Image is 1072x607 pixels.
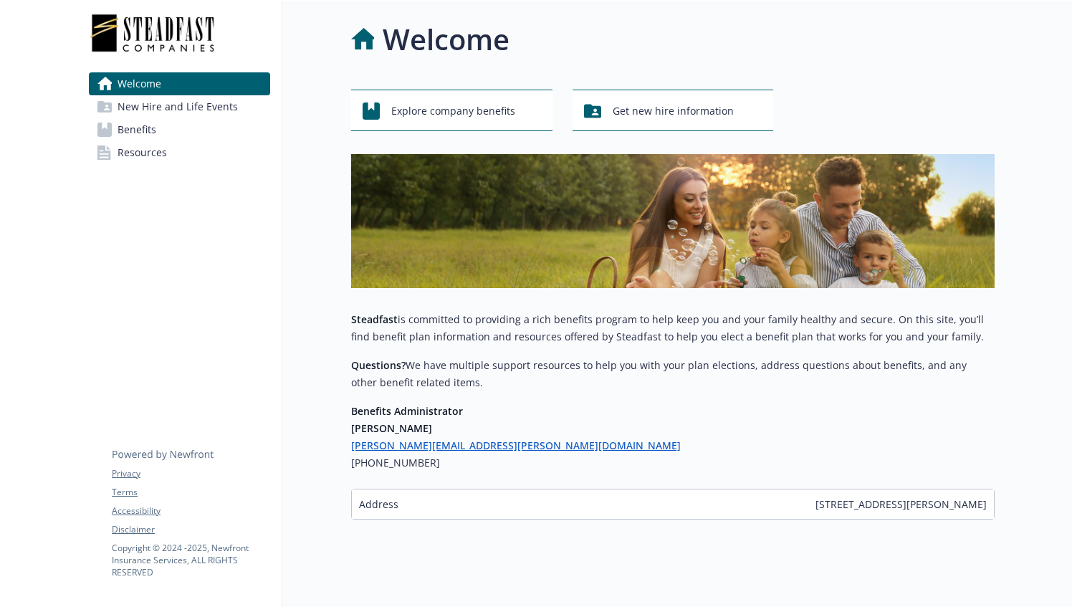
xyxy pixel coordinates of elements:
a: Disclaimer [112,523,269,536]
span: Resources [118,141,167,164]
img: overview page banner [351,154,995,288]
strong: Steadfast [351,312,398,326]
span: [STREET_ADDRESS][PERSON_NAME] [815,497,987,512]
span: Get new hire information [613,97,734,125]
span: New Hire and Life Events [118,95,238,118]
a: [PERSON_NAME][EMAIL_ADDRESS][PERSON_NAME][DOMAIN_NAME] [351,439,681,452]
a: Accessibility [112,505,269,517]
a: Privacy [112,467,269,480]
span: Welcome [118,72,161,95]
h6: [PHONE_NUMBER] [351,454,995,472]
button: Get new hire information [573,90,774,131]
strong: [PERSON_NAME] [351,421,432,435]
h1: Welcome [383,18,509,61]
a: Benefits [89,118,270,141]
a: Welcome [89,72,270,95]
button: Explore company benefits [351,90,552,131]
span: Explore company benefits [391,97,515,125]
strong: Benefits Administrator [351,404,463,418]
p: We have multiple support resources to help you with your plan elections, address questions about ... [351,357,995,391]
strong: Questions? [351,358,406,372]
span: Benefits [118,118,156,141]
a: Resources [89,141,270,164]
a: New Hire and Life Events [89,95,270,118]
p: Copyright © 2024 - 2025 , Newfront Insurance Services, ALL RIGHTS RESERVED [112,542,269,578]
a: Terms [112,486,269,499]
span: Address [359,497,398,512]
p: is committed to providing a rich benefits program to help keep you and your family healthy and se... [351,311,995,345]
